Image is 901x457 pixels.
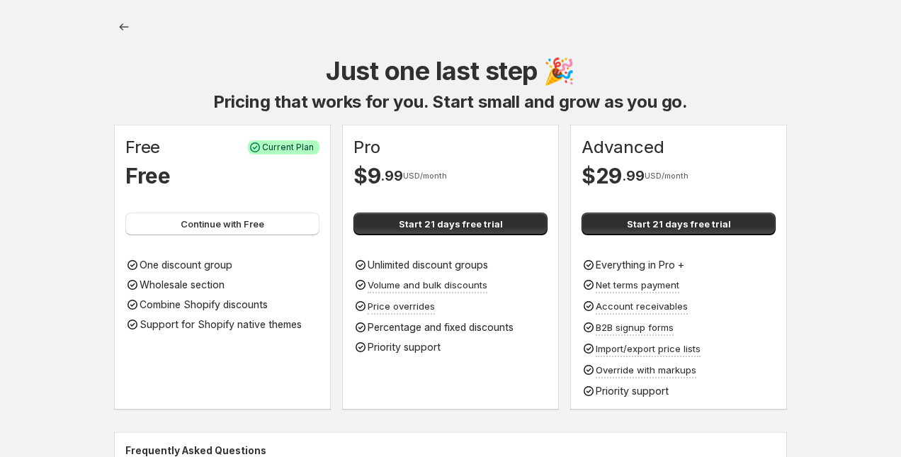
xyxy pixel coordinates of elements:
[326,54,574,88] h1: Just one last step 🎉
[140,317,302,332] p: Support for Shopify native themes
[140,278,225,292] p: Wholesale section
[582,136,664,159] h1: Advanced
[596,259,684,271] span: Everything in Pro +
[627,217,731,231] span: Start 21 days free trial
[380,167,402,184] span: . 99
[125,136,160,159] h1: Free
[622,167,644,184] span: . 99
[368,321,514,333] span: Percentage and fixed discounts
[368,300,435,312] span: Price overrides
[596,279,679,290] span: Net terms payment
[368,279,487,290] span: Volume and bulk discounts
[596,364,696,376] span: Override with markups
[353,136,380,159] h1: Pro
[213,91,688,113] h1: Pricing that works for you. Start small and grow as you go.
[582,162,622,190] h1: $ 29
[596,343,701,354] span: Import/export price lists
[140,258,232,272] p: One discount group
[125,213,319,235] button: Continue with Free
[645,171,688,180] span: USD/month
[403,171,447,180] span: USD/month
[368,259,488,271] span: Unlimited discount groups
[353,213,548,235] button: Start 21 days free trial
[596,300,688,312] span: Account receivables
[596,385,669,397] span: Priority support
[353,162,380,190] h1: $ 9
[368,341,441,353] span: Priority support
[582,213,776,235] button: Start 21 days free trial
[262,142,314,153] span: Current Plan
[181,217,264,231] span: Continue with Free
[125,162,171,190] h1: Free
[399,217,503,231] span: Start 21 days free trial
[596,322,674,333] span: B2B signup forms
[140,298,268,312] p: Combine Shopify discounts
